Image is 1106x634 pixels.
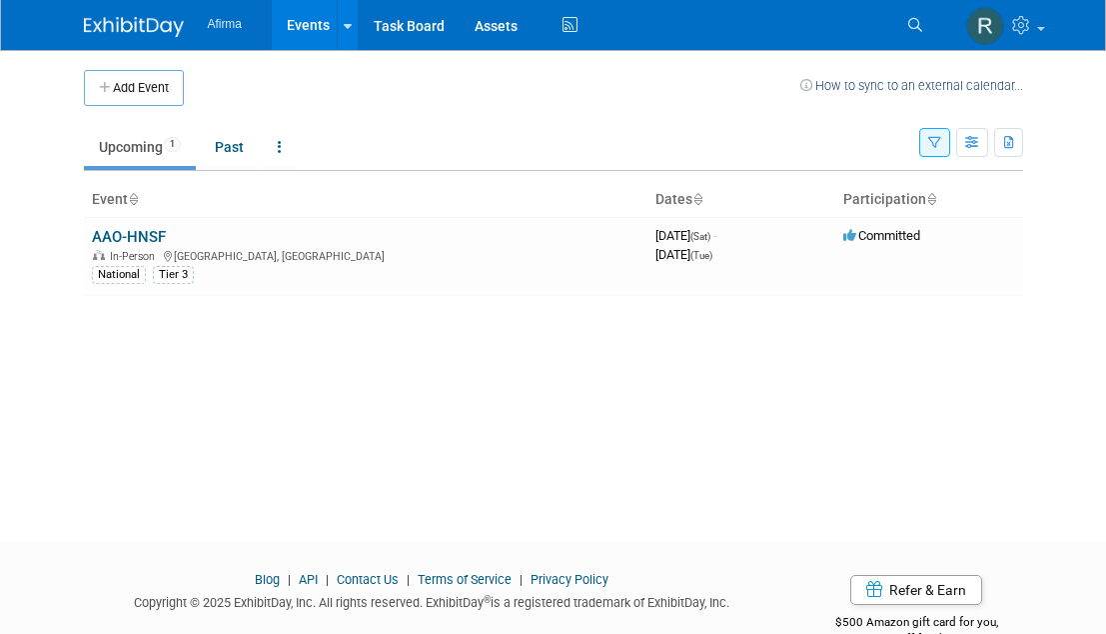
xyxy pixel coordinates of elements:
[484,594,491,605] sup: ®
[690,231,710,242] span: (Sat)
[655,228,716,243] span: [DATE]
[153,266,194,284] div: Tier 3
[515,572,528,587] span: |
[84,17,184,37] img: ExhibitDay
[208,17,242,31] span: Afirma
[128,191,138,207] a: Sort by Event Name
[713,228,716,243] span: -
[299,572,318,587] a: API
[200,128,259,166] a: Past
[92,266,146,284] div: National
[418,572,512,587] a: Terms of Service
[655,247,712,262] span: [DATE]
[850,575,982,605] a: Refer & Earn
[835,183,1023,217] th: Participation
[800,78,1023,93] a: How to sync to an external calendar...
[647,183,835,217] th: Dates
[84,589,781,612] div: Copyright © 2025 ExhibitDay, Inc. All rights reserved. ExhibitDay is a registered trademark of Ex...
[926,191,936,207] a: Sort by Participation Type
[84,183,647,217] th: Event
[93,250,105,260] img: In-Person Event
[531,572,608,587] a: Privacy Policy
[110,250,161,263] span: In-Person
[966,7,1004,45] img: Rhonda Eickhoff
[692,191,702,207] a: Sort by Start Date
[690,250,712,261] span: (Tue)
[255,572,280,587] a: Blog
[321,572,334,587] span: |
[843,228,920,243] span: Committed
[84,70,184,106] button: Add Event
[92,247,639,263] div: [GEOGRAPHIC_DATA], [GEOGRAPHIC_DATA]
[337,572,399,587] a: Contact Us
[283,572,296,587] span: |
[402,572,415,587] span: |
[84,128,196,166] a: Upcoming1
[92,228,166,246] a: AAO-HNSF
[164,137,181,152] span: 1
